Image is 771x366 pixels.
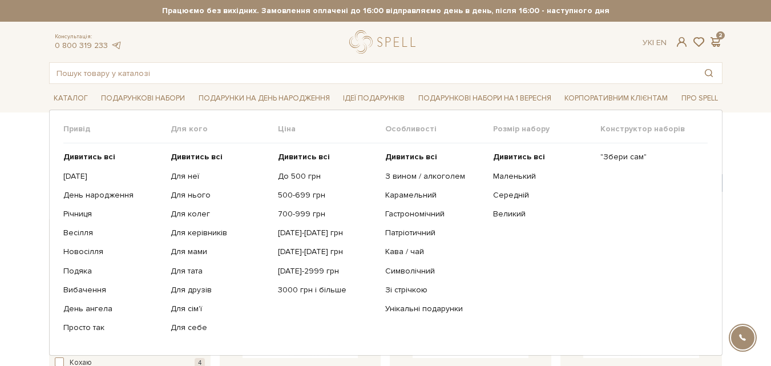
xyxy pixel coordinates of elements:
[63,209,162,219] a: Річниця
[652,38,654,47] span: |
[96,90,189,107] a: Подарункові набори
[278,228,377,238] a: [DATE]-[DATE] грн
[63,152,115,162] b: Дивитись всі
[677,90,722,107] a: Про Spell
[278,124,385,134] span: Ціна
[278,171,377,182] a: До 500 грн
[171,323,269,333] a: Для себе
[278,152,330,162] b: Дивитись всі
[600,152,699,162] a: "Збери сам"
[493,124,600,134] span: Розмір набору
[385,285,484,295] a: Зі стрічкою
[493,152,545,162] b: Дивитись всі
[385,124,493,134] span: Особливості
[385,266,484,276] a: Символічний
[349,30,421,54] a: logo
[50,63,696,83] input: Пошук товару у каталозі
[171,190,269,200] a: Для нього
[111,41,122,50] a: telegram
[63,171,162,182] a: [DATE]
[385,209,484,219] a: Гастрономічний
[493,190,592,200] a: Середній
[63,285,162,295] a: Вибачення
[278,152,377,162] a: Дивитись всі
[49,110,722,356] div: Каталог
[560,89,672,108] a: Корпоративним клієнтам
[414,89,556,108] a: Подарункові набори на 1 Вересня
[171,152,269,162] a: Дивитись всі
[385,152,437,162] b: Дивитись всі
[600,124,708,134] span: Конструктор наборів
[63,152,162,162] a: Дивитись всі
[63,247,162,257] a: Новосілля
[493,171,592,182] a: Маленький
[49,6,722,16] strong: Працюємо без вихідних. Замовлення оплачені до 16:00 відправляємо день в день, після 16:00 - насту...
[63,304,162,314] a: День ангела
[278,285,377,295] a: 3000 грн і більше
[385,190,484,200] a: Карамельний
[278,190,377,200] a: 500-699 грн
[656,38,667,47] a: En
[643,38,667,48] div: Ук
[171,285,269,295] a: Для друзів
[696,63,722,83] button: Пошук товару у каталозі
[493,209,592,219] a: Великий
[63,228,162,238] a: Весілля
[55,41,108,50] a: 0 800 319 233
[278,247,377,257] a: [DATE]-[DATE] грн
[385,228,484,238] a: Патріотичний
[278,209,377,219] a: 700-999 грн
[63,190,162,200] a: День народження
[278,266,377,276] a: [DATE]-2999 грн
[171,304,269,314] a: Для сім'ї
[171,247,269,257] a: Для мами
[171,124,278,134] span: Для кого
[338,90,409,107] a: Ідеї подарунків
[63,124,171,134] span: Привід
[171,152,223,162] b: Дивитись всі
[385,171,484,182] a: З вином / алкоголем
[49,90,92,107] a: Каталог
[171,171,269,182] a: Для неї
[493,152,592,162] a: Дивитись всі
[63,266,162,276] a: Подяка
[55,33,122,41] span: Консультація:
[385,304,484,314] a: Унікальні подарунки
[194,90,334,107] a: Подарунки на День народження
[171,266,269,276] a: Для тата
[171,209,269,219] a: Для колег
[63,323,162,333] a: Просто так
[171,228,269,238] a: Для керівників
[385,247,484,257] a: Кава / чай
[385,152,484,162] a: Дивитись всі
